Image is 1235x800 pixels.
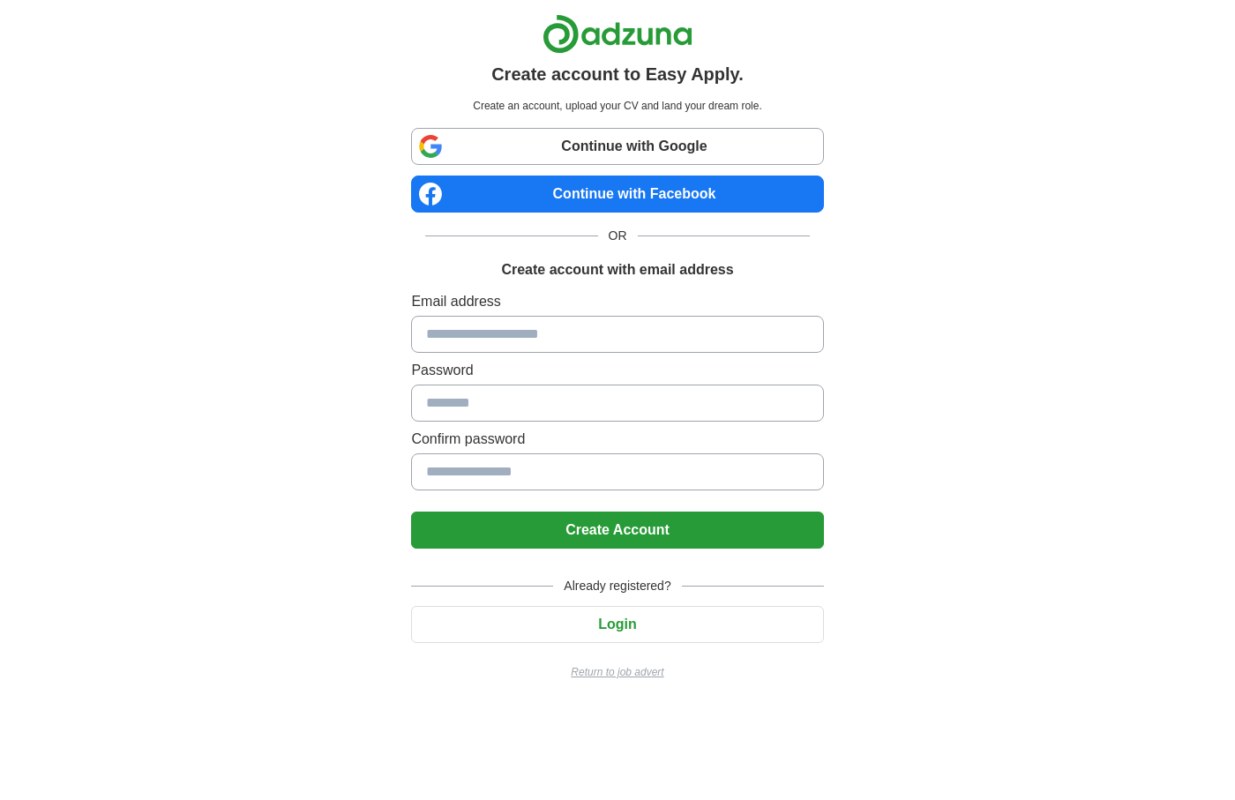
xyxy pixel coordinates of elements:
[411,176,823,213] a: Continue with Facebook
[411,617,823,632] a: Login
[411,360,823,381] label: Password
[415,98,820,114] p: Create an account, upload your CV and land your dream role.
[411,128,823,165] a: Continue with Google
[411,664,823,680] a: Return to job advert
[411,512,823,549] button: Create Account
[411,606,823,643] button: Login
[491,61,744,87] h1: Create account to Easy Apply.
[411,291,823,312] label: Email address
[553,577,681,595] span: Already registered?
[543,14,692,54] img: Adzuna logo
[598,227,638,245] span: OR
[501,259,733,280] h1: Create account with email address
[411,429,823,450] label: Confirm password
